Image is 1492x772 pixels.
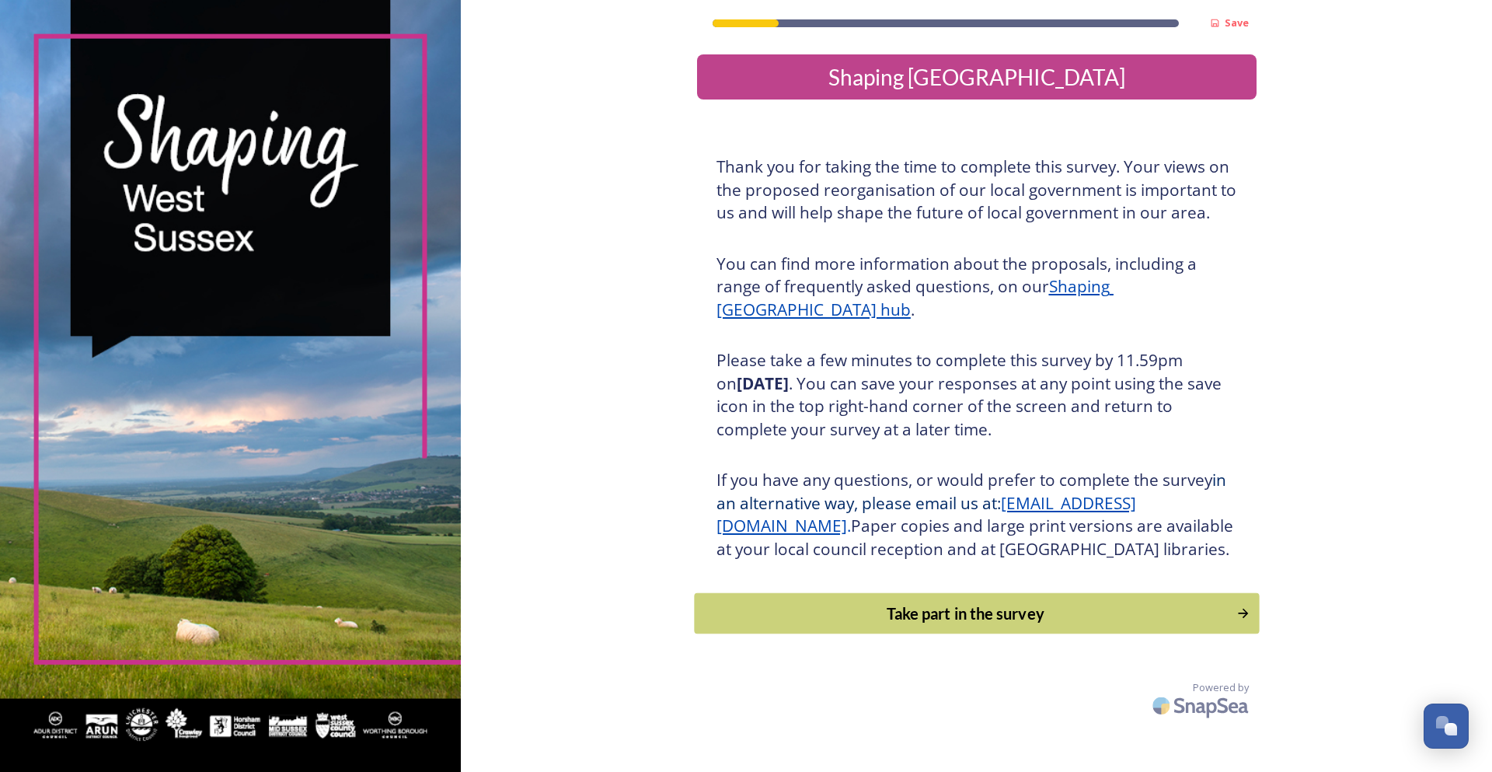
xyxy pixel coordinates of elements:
[703,61,1250,93] div: Shaping [GEOGRAPHIC_DATA]
[694,593,1259,634] button: Continue
[716,469,1230,514] span: in an alternative way, please email us at:
[716,349,1237,441] h3: Please take a few minutes to complete this survey by 11.59pm on . You can save your responses at ...
[1225,16,1249,30] strong: Save
[1424,704,1469,749] button: Open Chat
[1148,687,1257,724] img: SnapSea Logo
[716,492,1136,537] a: [EMAIL_ADDRESS][DOMAIN_NAME]
[716,155,1237,225] h3: Thank you for taking the time to complete this survey. Your views on the proposed reorganisation ...
[737,372,789,394] strong: [DATE]
[716,253,1237,322] h3: You can find more information about the proposals, including a range of frequently asked question...
[847,515,851,536] span: .
[702,602,1228,625] div: Take part in the survey
[1193,680,1249,695] span: Powered by
[716,275,1114,320] a: Shaping [GEOGRAPHIC_DATA] hub
[716,469,1237,561] h3: If you have any questions, or would prefer to complete the survey Paper copies and large print ve...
